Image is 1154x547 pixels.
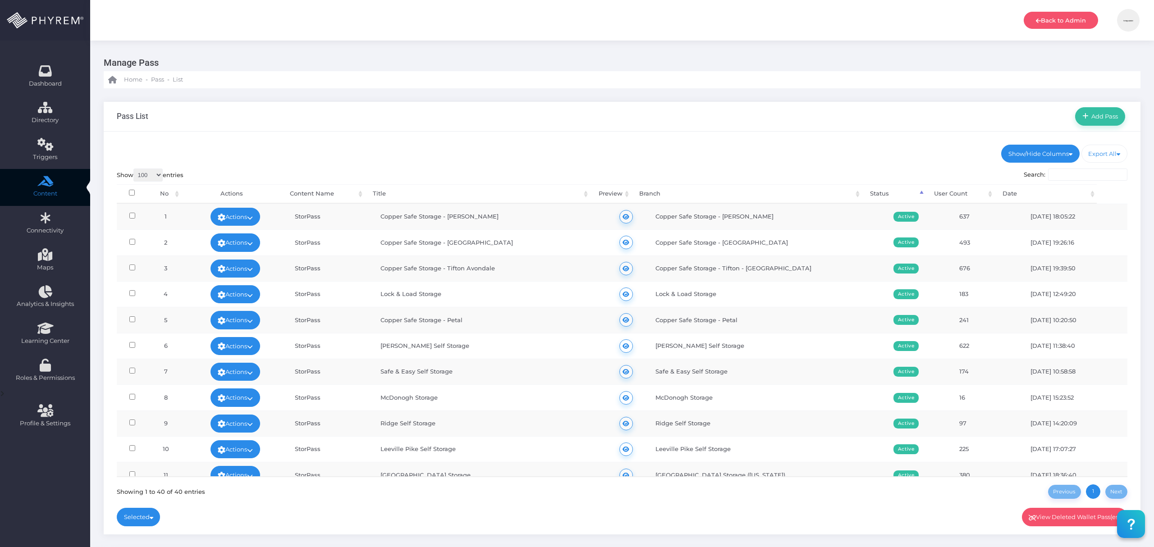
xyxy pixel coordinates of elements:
[1022,333,1128,359] td: [DATE] 11:38:40
[287,255,372,281] td: StorPass
[6,189,84,198] span: Content
[951,281,1022,307] td: 183
[117,112,148,121] h3: Pass List
[372,436,605,462] td: Leeville Pike Self Storage
[148,410,183,436] td: 9
[647,359,885,384] td: Safe & Easy Self Storage
[287,359,372,384] td: StorPass
[951,384,1022,410] td: 16
[211,208,260,226] a: Actions
[372,255,605,281] td: Copper Safe Storage - Tifton Avondale
[211,311,260,329] a: Actions
[647,255,885,281] td: Copper Safe Storage - Tifton - [GEOGRAPHIC_DATA]
[893,367,919,377] span: Active
[1022,508,1128,526] a: View Deleted Wallet Pass(es)
[1022,229,1128,255] td: [DATE] 19:26:16
[631,184,862,204] th: Branch: activate to sort column ascending
[1022,255,1128,281] td: [DATE] 19:39:50
[287,204,372,229] td: StorPass
[148,204,183,229] td: 1
[6,226,84,235] span: Connectivity
[372,307,605,333] td: Copper Safe Storage - Petal
[1081,145,1128,163] a: Export All
[287,410,372,436] td: StorPass
[6,153,84,162] span: Triggers
[951,255,1022,281] td: 676
[1022,281,1128,307] td: [DATE] 12:49:20
[372,229,605,255] td: Copper Safe Storage - [GEOGRAPHIC_DATA]
[148,229,183,255] td: 2
[117,508,160,526] a: Selected
[647,307,885,333] td: Copper Safe Storage - Petal
[211,415,260,433] a: Actions
[144,75,149,84] li: -
[148,281,183,307] td: 4
[1024,169,1128,181] label: Search:
[893,212,919,222] span: Active
[151,75,164,84] span: Pass
[372,204,605,229] td: Copper Safe Storage - [PERSON_NAME]
[893,341,919,351] span: Active
[372,410,605,436] td: Ridge Self Storage
[282,184,365,204] th: Content Name: activate to sort column ascending
[29,79,62,88] span: Dashboard
[173,75,183,84] span: List
[211,363,260,381] a: Actions
[1086,484,1100,499] a: 1
[647,384,885,410] td: McDonogh Storage
[148,359,183,384] td: 7
[365,184,590,204] th: Title: activate to sort column ascending
[893,289,919,299] span: Active
[1022,359,1128,384] td: [DATE] 10:58:58
[1022,410,1128,436] td: [DATE] 14:20:09
[1022,307,1128,333] td: [DATE] 10:20:50
[1001,145,1080,163] a: Show/Hide Columns
[211,285,260,303] a: Actions
[287,229,372,255] td: StorPass
[117,169,183,182] label: Show entries
[647,229,885,255] td: Copper Safe Storage - [GEOGRAPHIC_DATA]
[951,333,1022,359] td: 622
[6,116,84,125] span: Directory
[951,229,1022,255] td: 493
[211,466,260,484] a: Actions
[6,337,84,346] span: Learning Center
[1022,436,1128,462] td: [DATE] 17:07:27
[148,255,183,281] td: 3
[287,281,372,307] td: StorPass
[108,71,142,88] a: Home
[37,263,53,272] span: Maps
[1024,12,1098,29] a: Back to Admin
[1075,107,1125,125] a: Add Pass
[372,359,605,384] td: Safe & Easy Self Storage
[862,184,926,204] th: Status: activate to sort column descending
[372,333,605,359] td: [PERSON_NAME] Self Storage
[211,337,260,355] a: Actions
[151,71,164,88] a: Pass
[1022,204,1128,229] td: [DATE] 18:05:22
[173,71,183,88] a: List
[951,436,1022,462] td: 225
[893,315,919,325] span: Active
[893,419,919,428] span: Active
[211,388,260,406] a: Actions
[211,260,260,278] a: Actions
[951,359,1022,384] td: 174
[590,184,631,204] th: Preview: activate to sort column ascending
[148,333,183,359] td: 6
[287,436,372,462] td: StorPass
[951,462,1022,488] td: 380
[994,184,1097,204] th: Date: activate to sort column ascending
[647,436,885,462] td: Leeville Pike Self Storage
[211,233,260,251] a: Actions
[372,281,605,307] td: Lock & Load Storage
[1089,113,1118,120] span: Add Pass
[893,470,919,480] span: Active
[166,75,171,84] li: -
[1048,169,1127,181] input: Search:
[951,307,1022,333] td: 241
[148,436,183,462] td: 10
[147,184,181,204] th: No: activate to sort column ascending
[893,237,919,247] span: Active
[148,384,183,410] td: 8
